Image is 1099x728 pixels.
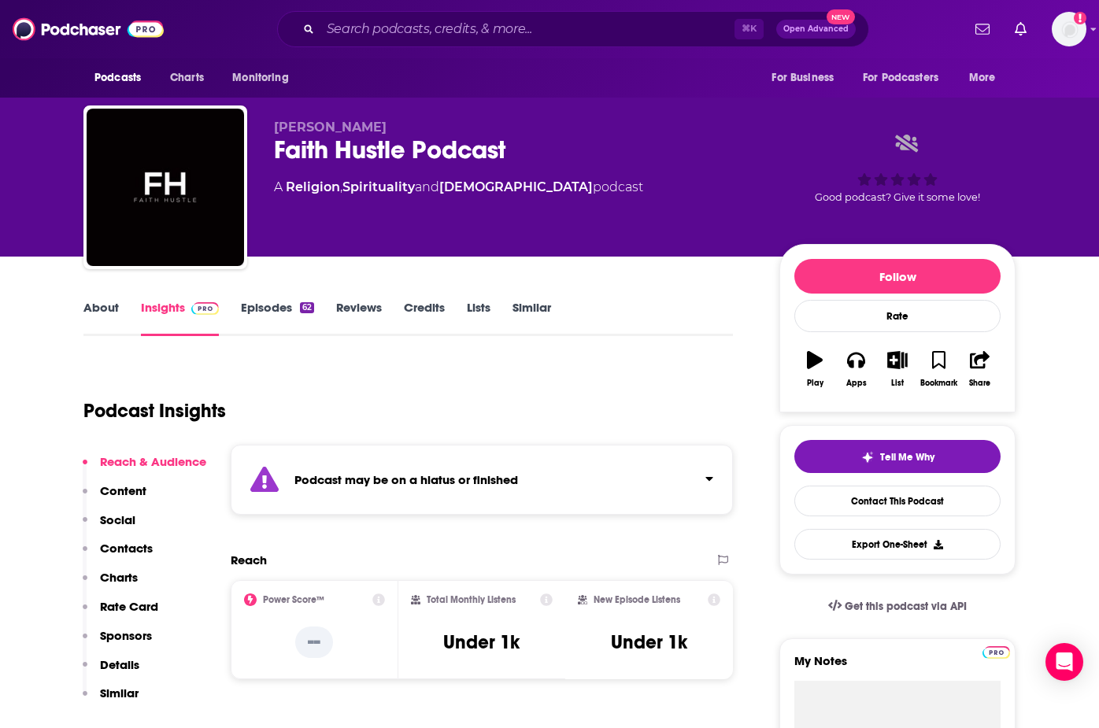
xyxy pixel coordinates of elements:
[918,341,959,397] button: Bookmark
[512,300,551,336] a: Similar
[100,686,139,700] p: Similar
[845,600,967,613] span: Get this podcast via API
[920,379,957,388] div: Bookmark
[611,630,687,654] h3: Under 1k
[83,657,139,686] button: Details
[735,19,764,39] span: ⌘ K
[300,302,314,313] div: 62
[853,63,961,93] button: open menu
[94,67,141,89] span: Podcasts
[760,63,853,93] button: open menu
[863,67,938,89] span: For Podcasters
[794,440,1001,473] button: tell me why sparkleTell Me Why
[320,17,735,42] input: Search podcasts, credits, & more...
[861,451,874,464] img: tell me why sparkle
[286,179,340,194] a: Religion
[969,67,996,89] span: More
[83,599,158,628] button: Rate Card
[794,259,1001,294] button: Follow
[827,9,855,24] span: New
[13,14,164,44] img: Podchaser - Follow, Share and Rate Podcasts
[83,512,135,541] button: Social
[846,379,867,388] div: Apps
[100,512,135,527] p: Social
[594,594,680,605] h2: New Episode Listens
[969,16,996,42] a: Show notifications dropdown
[794,529,1001,560] button: Export One-Sheet
[100,483,146,498] p: Content
[794,300,1001,332] div: Rate
[960,341,1001,397] button: Share
[170,67,204,89] span: Charts
[83,399,226,423] h1: Podcast Insights
[340,179,342,194] span: ,
[443,630,520,654] h3: Under 1k
[880,451,934,464] span: Tell Me Why
[958,63,1016,93] button: open menu
[83,628,152,657] button: Sponsors
[807,379,823,388] div: Play
[1052,12,1086,46] span: Logged in as shcarlos
[877,341,918,397] button: List
[794,341,835,397] button: Play
[1074,12,1086,24] svg: Add a profile image
[263,594,324,605] h2: Power Score™
[100,628,152,643] p: Sponsors
[100,570,138,585] p: Charts
[404,300,445,336] a: Credits
[221,63,309,93] button: open menu
[1045,643,1083,681] div: Open Intercom Messenger
[783,25,849,33] span: Open Advanced
[794,653,1001,681] label: My Notes
[100,454,206,469] p: Reach & Audience
[1008,16,1033,42] a: Show notifications dropdown
[100,657,139,672] p: Details
[87,109,244,266] img: Faith Hustle Podcast
[83,570,138,599] button: Charts
[336,300,382,336] a: Reviews
[277,11,869,47] div: Search podcasts, credits, & more...
[100,599,158,614] p: Rate Card
[467,300,490,336] a: Lists
[141,300,219,336] a: InsightsPodchaser Pro
[342,179,415,194] a: Spirituality
[83,483,146,512] button: Content
[83,454,206,483] button: Reach & Audience
[295,626,333,658] p: --
[794,486,1001,516] a: Contact This Podcast
[274,178,643,197] div: A podcast
[191,302,219,315] img: Podchaser Pro
[779,120,1016,217] div: Good podcast? Give it some love!
[776,20,856,39] button: Open AdvancedNew
[83,541,153,570] button: Contacts
[891,379,904,388] div: List
[969,379,990,388] div: Share
[160,63,213,93] a: Charts
[232,67,288,89] span: Monitoring
[294,472,518,487] strong: Podcast may be on a hiatus or finished
[231,445,733,515] section: Click to expand status details
[1052,12,1086,46] img: User Profile
[241,300,314,336] a: Episodes62
[815,191,980,203] span: Good podcast? Give it some love!
[982,646,1010,659] img: Podchaser Pro
[83,300,119,336] a: About
[816,587,979,626] a: Get this podcast via API
[83,686,139,715] button: Similar
[772,67,834,89] span: For Business
[439,179,593,194] a: [DEMOGRAPHIC_DATA]
[427,594,516,605] h2: Total Monthly Listens
[100,541,153,556] p: Contacts
[982,644,1010,659] a: Pro website
[83,63,161,93] button: open menu
[1052,12,1086,46] button: Show profile menu
[415,179,439,194] span: and
[835,341,876,397] button: Apps
[231,552,267,567] h2: Reach
[274,120,387,135] span: [PERSON_NAME]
